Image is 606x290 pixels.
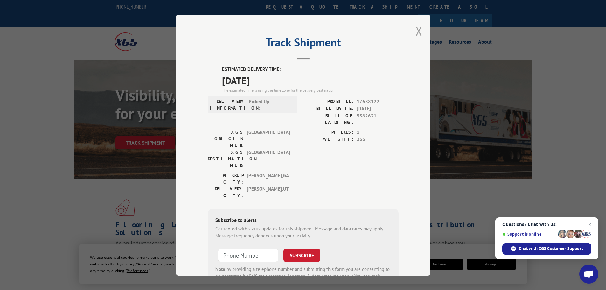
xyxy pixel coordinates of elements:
button: SUBSCRIBE [283,248,320,262]
div: The estimated time is using the time zone for the delivery destination. [222,87,399,93]
span: [PERSON_NAME] , GA [247,172,290,185]
span: 1 [357,129,399,136]
span: 233 [357,136,399,143]
strong: Note: [215,266,226,272]
label: BILL DATE: [303,105,353,112]
h2: Track Shipment [208,38,399,50]
input: Phone Number [218,248,278,262]
span: Support is online [502,232,556,237]
label: DELIVERY CITY: [208,185,244,199]
span: Picked Up [249,98,292,111]
div: Subscribe to alerts [215,216,391,225]
label: PIECES: [303,129,353,136]
label: PROBILL: [303,98,353,105]
button: Close modal [415,23,422,39]
span: Chat with XGS Customer Support [519,246,583,251]
label: PICKUP CITY: [208,172,244,185]
label: BILL OF LADING: [303,112,353,125]
span: 17688122 [357,98,399,105]
label: XGS DESTINATION HUB: [208,149,244,169]
label: WEIGHT: [303,136,353,143]
div: by providing a telephone number and submitting this form you are consenting to be contacted by SM... [215,265,391,287]
div: Open chat [579,265,598,284]
label: ESTIMATED DELIVERY TIME: [222,66,399,73]
span: [DATE] [222,73,399,87]
span: 5562621 [357,112,399,125]
span: Questions? Chat with us! [502,222,591,227]
span: [PERSON_NAME] , UT [247,185,290,199]
span: Close chat [586,221,594,228]
div: Chat with XGS Customer Support [502,243,591,255]
span: [DATE] [357,105,399,112]
span: [GEOGRAPHIC_DATA] [247,129,290,149]
span: [GEOGRAPHIC_DATA] [247,149,290,169]
label: DELIVERY INFORMATION: [210,98,246,111]
div: Get texted with status updates for this shipment. Message and data rates may apply. Message frequ... [215,225,391,239]
label: XGS ORIGIN HUB: [208,129,244,149]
